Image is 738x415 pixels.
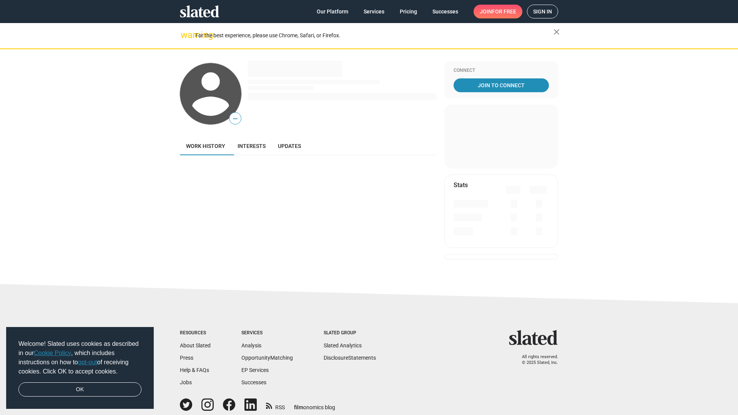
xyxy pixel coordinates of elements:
[180,379,192,385] a: Jobs
[324,342,362,349] a: Slated Analytics
[278,143,301,149] span: Updates
[180,137,231,155] a: Work history
[492,5,516,18] span: for free
[180,367,209,373] a: Help & FAQs
[317,5,348,18] span: Our Platform
[454,181,468,189] mat-card-title: Stats
[527,5,558,18] a: Sign in
[18,382,141,397] a: dismiss cookie message
[195,30,553,41] div: For the best experience, please use Chrome, Safari, or Firefox.
[400,5,417,18] span: Pricing
[241,355,293,361] a: OpportunityMatching
[181,30,190,40] mat-icon: warning
[455,78,547,92] span: Join To Connect
[272,137,307,155] a: Updates
[238,143,266,149] span: Interests
[394,5,423,18] a: Pricing
[266,399,285,411] a: RSS
[533,5,552,18] span: Sign in
[514,354,558,365] p: All rights reserved. © 2025 Slated, Inc.
[480,5,516,18] span: Join
[474,5,522,18] a: Joinfor free
[78,359,97,365] a: opt-out
[324,330,376,336] div: Slated Group
[454,68,549,74] div: Connect
[241,330,293,336] div: Services
[432,5,458,18] span: Successes
[311,5,354,18] a: Our Platform
[180,342,211,349] a: About Slated
[426,5,464,18] a: Successes
[294,398,335,411] a: filmonomics blog
[186,143,225,149] span: Work history
[357,5,391,18] a: Services
[294,404,303,410] span: film
[34,350,71,356] a: Cookie Policy
[324,355,376,361] a: DisclosureStatements
[6,327,154,409] div: cookieconsent
[552,27,561,37] mat-icon: close
[241,367,269,373] a: EP Services
[241,379,266,385] a: Successes
[364,5,384,18] span: Services
[454,78,549,92] a: Join To Connect
[18,339,141,376] span: Welcome! Slated uses cookies as described in our , which includes instructions on how to of recei...
[180,330,211,336] div: Resources
[229,114,241,124] span: —
[180,355,193,361] a: Press
[231,137,272,155] a: Interests
[241,342,261,349] a: Analysis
